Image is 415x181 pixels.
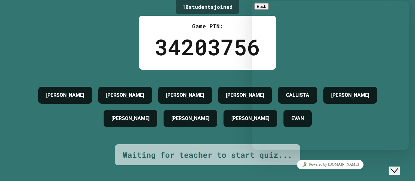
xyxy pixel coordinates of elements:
iframe: chat widget [252,157,409,172]
h4: [PERSON_NAME] [106,91,144,99]
h4: [PERSON_NAME] [46,91,84,99]
h4: [PERSON_NAME] [166,91,204,99]
h4: [PERSON_NAME] [226,91,264,99]
iframe: chat widget [252,1,409,150]
h4: [PERSON_NAME] [171,115,209,122]
div: Waiting for teacher to start quiz... [123,149,292,161]
iframe: To enrich screen reader interactions, please activate Accessibility in Grammarly extension settings [389,156,409,175]
h4: [PERSON_NAME] [231,115,269,122]
div: 34203756 [155,30,260,63]
div: Game PIN: [155,22,260,30]
h4: [PERSON_NAME] [111,115,149,122]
